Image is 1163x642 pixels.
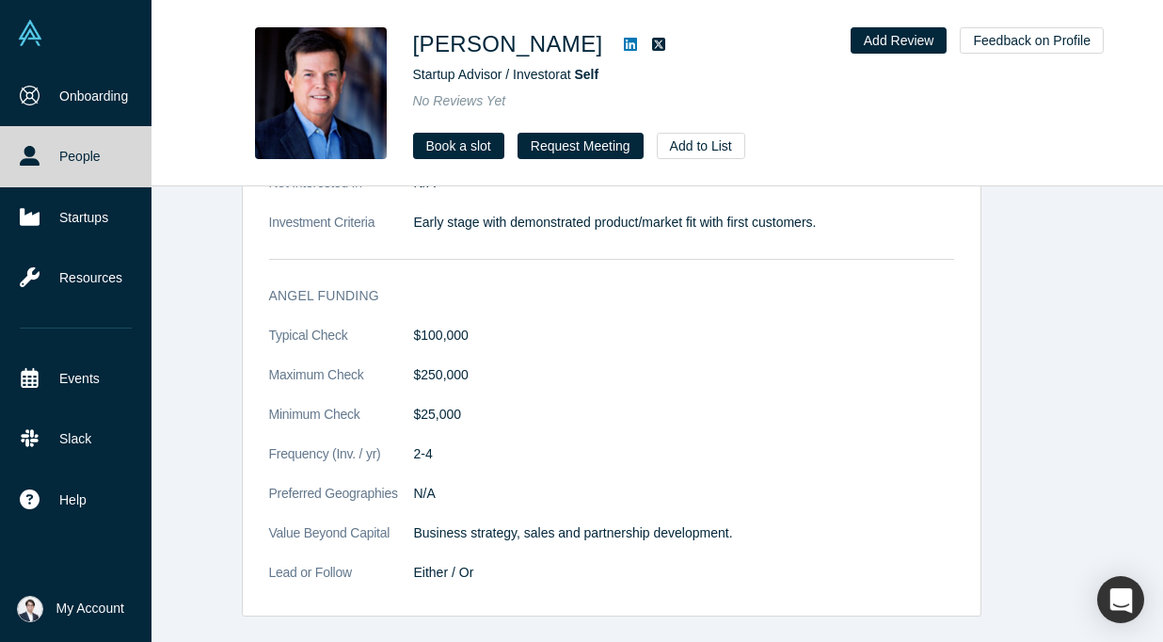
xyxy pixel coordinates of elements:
img: Alchemist Vault Logo [17,20,43,46]
dt: Minimum Check [269,405,414,444]
dt: Typical Check [269,326,414,365]
p: Early stage with demonstrated product/market fit with first customers. [414,213,954,233]
span: My Account [56,599,124,618]
span: Startup Advisor / Investor at [413,67,599,82]
button: Add to List [657,133,745,159]
dt: Value Beyond Capital [269,523,414,563]
dt: Investment Criteria [269,213,414,252]
img: Dave Perry's Profile Image [255,27,387,159]
dd: Either / Or [414,563,954,583]
span: Help [59,490,87,510]
button: Add Review [851,27,948,54]
dt: Maximum Check [269,365,414,405]
dd: $25,000 [414,405,954,425]
dd: $250,000 [414,365,954,385]
dt: Lead or Follow [269,563,414,602]
dd: N/A [414,484,954,504]
button: Request Meeting [518,133,644,159]
span: No Reviews Yet [413,93,506,108]
a: Self [574,67,598,82]
a: Book a slot [413,133,504,159]
p: Business strategy, sales and partnership development. [414,523,954,543]
dt: Frequency (Inv. / yr) [269,444,414,484]
button: Feedback on Profile [960,27,1104,54]
dd: $100,000 [414,326,954,345]
img: Eisuke Shimizu's Account [17,596,43,622]
dt: Preferred Geographies [269,484,414,523]
button: My Account [17,596,124,622]
h1: [PERSON_NAME] [413,27,603,61]
dt: Not Interested In [269,173,414,213]
dd: 2-4 [414,444,954,464]
h3: Angel Funding [269,286,928,306]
